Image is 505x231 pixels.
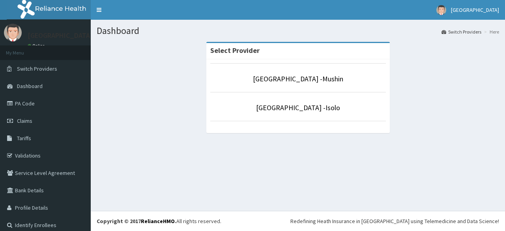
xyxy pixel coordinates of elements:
[436,5,446,15] img: User Image
[28,32,93,39] p: [GEOGRAPHIC_DATA]
[451,6,499,13] span: [GEOGRAPHIC_DATA]
[17,117,32,124] span: Claims
[17,135,31,142] span: Tariffs
[91,211,505,231] footer: All rights reserved.
[17,65,57,72] span: Switch Providers
[441,28,481,35] a: Switch Providers
[210,46,260,55] strong: Select Provider
[97,218,176,225] strong: Copyright © 2017 .
[4,24,22,41] img: User Image
[253,74,343,83] a: [GEOGRAPHIC_DATA] -Mushin
[141,218,175,225] a: RelianceHMO
[256,103,340,112] a: [GEOGRAPHIC_DATA] -Isolo
[28,43,47,49] a: Online
[290,217,499,225] div: Redefining Heath Insurance in [GEOGRAPHIC_DATA] using Telemedicine and Data Science!
[17,83,43,90] span: Dashboard
[97,26,499,36] h1: Dashboard
[482,28,499,35] li: Here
